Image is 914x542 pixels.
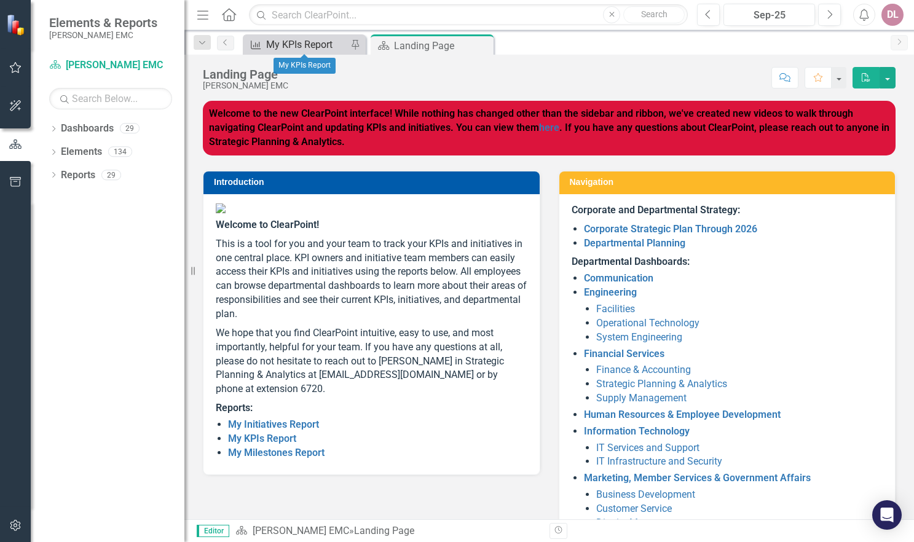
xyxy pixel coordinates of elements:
[539,122,559,133] a: here
[623,6,685,23] button: Search
[872,500,902,530] div: Open Intercom Messenger
[203,68,288,81] div: Landing Page
[228,418,319,430] a: My Initiatives Report
[596,442,699,454] a: IT Services and Support
[572,256,690,267] strong: Departmental Dashboards:
[881,4,904,26] button: DL
[596,503,672,514] a: Customer Service
[572,204,740,216] strong: Corporate and Departmental Strategy:
[49,58,172,73] a: [PERSON_NAME] EMC
[728,8,811,23] div: Sep-25
[197,525,229,537] span: Editor
[354,525,414,536] div: Landing Page
[49,30,157,40] small: [PERSON_NAME] EMC
[596,364,691,375] a: Finance & Accounting
[596,303,635,315] a: Facilities
[216,402,253,414] strong: Reports:
[108,147,132,157] div: 134
[723,4,815,26] button: Sep-25
[216,203,527,213] img: Jackson%20EMC%20high_res%20v2.png
[584,272,653,284] a: Communication
[246,37,347,52] a: My KPIs Report
[596,489,695,500] a: Business Development
[249,4,688,26] input: Search ClearPoint...
[216,238,527,320] span: This is a tool for you and your team to track your KPIs and initiatives in one central place. KPI...
[209,108,889,147] strong: Welcome to the new ClearPoint interface! While nothing has changed other than the sidebar and rib...
[6,14,28,36] img: ClearPoint Strategy
[120,124,140,134] div: 29
[596,455,722,467] a: IT Infrastructure and Security
[61,122,114,136] a: Dashboards
[584,286,637,298] a: Engineering
[49,88,172,109] input: Search Below...
[596,392,687,404] a: Supply Management
[101,170,121,180] div: 29
[203,81,288,90] div: [PERSON_NAME] EMC
[266,37,347,52] div: My KPIs Report
[394,38,490,53] div: Landing Page
[235,524,540,538] div: »
[253,525,349,536] a: [PERSON_NAME] EMC
[584,348,664,359] a: Financial Services
[216,324,527,399] p: We hope that you find ClearPoint intuitive, easy to use, and most importantly, helpful for your t...
[596,331,682,343] a: System Engineering
[49,15,157,30] span: Elements & Reports
[641,9,668,19] span: Search
[228,447,325,458] a: My Milestones Report
[584,223,757,235] a: Corporate Strategic Plan Through 2026
[596,378,727,390] a: Strategic Planning & Analytics
[596,517,673,528] a: District Managers
[61,168,95,183] a: Reports
[61,145,102,159] a: Elements
[570,178,889,187] h3: Navigation
[228,433,296,444] a: My KPIs Report
[584,237,685,249] a: Departmental Planning
[584,409,781,420] a: Human Resources & Employee Development
[596,317,699,329] a: Operational Technology
[584,472,811,484] a: Marketing, Member Services & Government Affairs
[584,425,690,437] a: Information Technology
[274,58,336,74] div: My KPIs Report
[216,219,319,230] span: Welcome to ClearPoint!
[214,178,534,187] h3: Introduction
